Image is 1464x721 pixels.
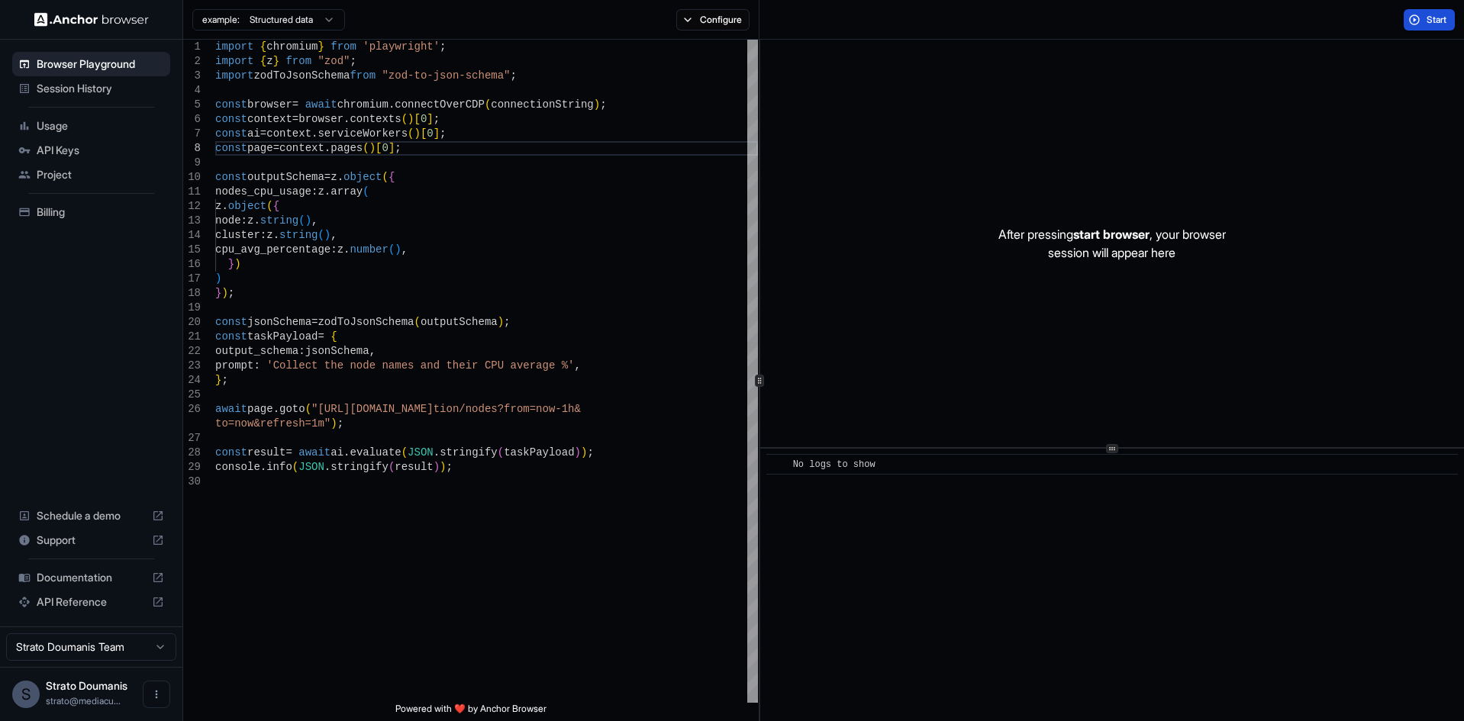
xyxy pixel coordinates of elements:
span: zodToJsonSchema [253,69,350,82]
span: ; [504,316,510,328]
span: API Keys [37,143,164,158]
span: JSON [298,461,324,473]
span: browser [247,98,292,111]
span: 0 [427,127,433,140]
span: await [215,403,247,415]
span: z [215,200,221,212]
span: connectionString [491,98,593,111]
span: . [221,200,227,212]
span: object [228,200,266,212]
span: tion/nodes?from=now-1h& [434,403,581,415]
span: = [273,142,279,154]
span: . [324,142,331,154]
span: output_schema [215,345,298,357]
span: import [215,40,253,53]
div: Project [12,163,170,187]
button: Configure [676,9,750,31]
div: 8 [183,141,201,156]
span: No logs to show [793,459,875,470]
span: : [241,214,247,227]
span: : [260,229,266,241]
span: ( [401,113,408,125]
span: "zod-to-json-schema" [382,69,510,82]
span: = [318,330,324,343]
span: ] [389,142,395,154]
div: 29 [183,460,201,475]
button: Open menu [143,681,170,708]
span: ; [587,446,593,459]
span: , [369,345,376,357]
div: Schedule a demo [12,504,170,528]
div: 25 [183,388,201,402]
span: ; [440,40,446,53]
div: 18 [183,286,201,301]
span: . [337,171,343,183]
span: z [331,171,337,183]
span: ) [594,98,600,111]
span: 0 [421,113,427,125]
span: ) [408,113,414,125]
span: } [273,55,279,67]
span: Start [1427,14,1448,26]
span: { [260,40,266,53]
span: from [285,55,311,67]
span: strato@mediacutlet.com [46,695,121,707]
span: context [266,127,311,140]
span: ai [331,446,343,459]
span: ] [427,113,433,125]
span: . [324,461,331,473]
span: taskPayload [247,330,318,343]
span: Powered with ❤️ by Anchor Browser [395,703,547,721]
div: 12 [183,199,201,214]
span: Schedule a demo [37,508,146,523]
span: ) [234,258,240,270]
div: 7 [183,127,201,141]
span: ( [305,403,311,415]
span: jsonSchema [247,316,311,328]
span: page [247,142,273,154]
span: ( [498,446,504,459]
span: . [253,214,260,227]
span: const [215,330,247,343]
span: ai [247,127,260,140]
div: 14 [183,228,201,243]
span: z [266,229,272,241]
span: } [215,374,221,386]
span: . [273,403,279,415]
span: ) [414,127,420,140]
img: Anchor Logo [34,12,149,27]
span: . [343,113,350,125]
div: Billing [12,200,170,224]
span: z [247,214,253,227]
span: ( [408,127,414,140]
span: : [331,243,337,256]
span: chromium [266,40,318,53]
span: import [215,69,253,82]
span: result [395,461,433,473]
span: { [260,55,266,67]
span: string [260,214,298,227]
div: Session History [12,76,170,101]
span: nodes_cpu_usage [215,185,311,198]
span: . [273,229,279,241]
div: Support [12,528,170,552]
span: ( [363,142,369,154]
span: , [401,243,408,256]
span: ) [331,417,337,430]
span: API Reference [37,594,146,610]
span: ) [498,316,504,328]
span: { [389,171,395,183]
div: 13 [183,214,201,228]
span: example: [202,14,240,26]
div: 5 [183,98,201,112]
span: : [311,185,318,198]
span: ) [305,214,311,227]
span: console [215,461,260,473]
span: stringify [440,446,498,459]
span: ) [434,461,440,473]
div: 21 [183,330,201,344]
div: API Reference [12,590,170,614]
span: array [331,185,363,198]
span: Support [37,533,146,548]
span: import [215,55,253,67]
